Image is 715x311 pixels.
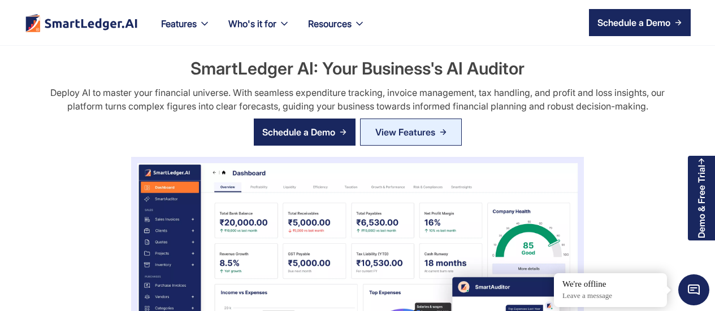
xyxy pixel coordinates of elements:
img: Arrow Right Blue [440,129,447,135]
a: Schedule a Demo [254,119,356,146]
div: Schedule a Demo [597,16,670,29]
a: View Features [360,119,462,146]
div: Schedule a Demo [262,125,335,139]
h2: SmartLedger AI: Your Business's AI Auditor [34,56,681,80]
span: Chat Widget [678,274,709,305]
div: View Features [375,123,435,141]
div: Resources [308,16,352,32]
div: Features [152,16,219,45]
img: arrow right icon [675,19,682,26]
div: Deploy AI to master your financial universe. With seamless expenditure tracking, invoice manageme... [40,86,675,113]
div: We're offline [562,279,658,290]
img: footer logo [24,14,138,32]
img: arrow right icon [340,129,346,135]
div: Features [161,16,197,32]
a: Schedule a Demo [589,9,691,36]
p: Leave a message [562,291,658,301]
div: Who's it for [228,16,276,32]
a: home [24,14,138,32]
div: Who's it for [219,16,299,45]
div: Resources [299,16,374,45]
div: Demo & Free Trial [696,165,707,238]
